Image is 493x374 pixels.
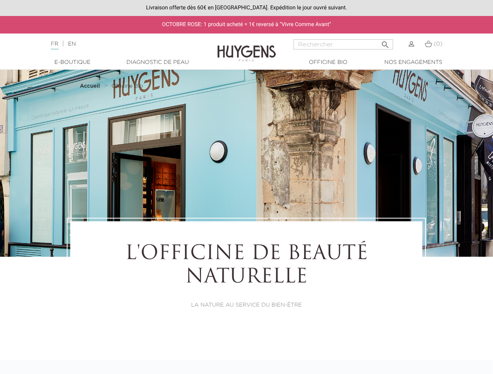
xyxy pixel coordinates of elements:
h1: L'OFFICINE DE BEAUTÉ NATURELLE [92,243,401,289]
p: LA NATURE AU SERVICE DU BIEN-ÊTRE [92,301,401,309]
span: (0) [434,41,443,47]
img: Huygens [217,33,276,63]
a: E-Boutique [34,58,112,67]
i:  [381,38,390,47]
a: Officine Bio [289,58,367,67]
a: Officine Bio [112,83,143,89]
a: FR [51,41,58,49]
a: Accueil [80,83,101,89]
a: Diagnostic de peau [119,58,197,67]
div: | [47,39,199,49]
input: Rechercher [294,39,393,49]
a: EN [68,41,76,47]
button:  [378,37,392,48]
strong: Accueil [80,83,100,89]
a: Nos engagements [374,58,452,67]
